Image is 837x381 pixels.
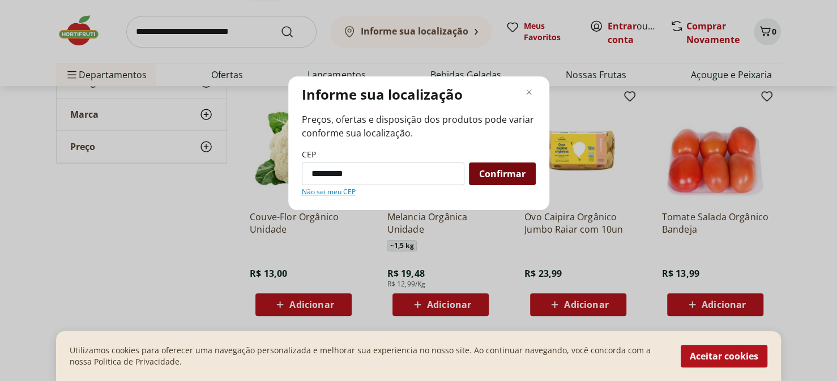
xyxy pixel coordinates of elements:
[70,345,667,367] p: Utilizamos cookies para oferecer uma navegação personalizada e melhorar sua experiencia no nosso ...
[302,113,536,140] span: Preços, ofertas e disposição dos produtos pode variar conforme sua localização.
[302,85,463,104] p: Informe sua localização
[288,76,549,210] div: Modal de regionalização
[469,162,536,185] button: Confirmar
[479,169,526,178] span: Confirmar
[522,85,536,99] button: Fechar modal de regionalização
[302,187,356,196] a: Não sei meu CEP
[302,149,316,160] label: CEP
[681,345,767,367] button: Aceitar cookies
